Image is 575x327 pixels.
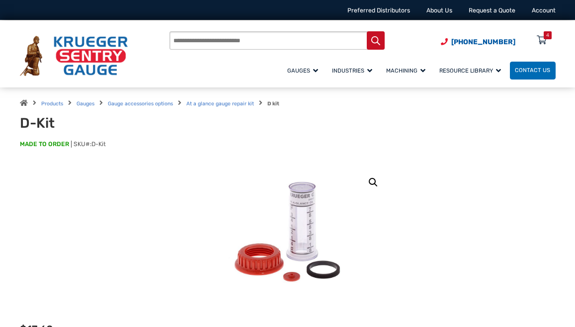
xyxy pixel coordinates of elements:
[347,7,410,14] a: Preferred Distributors
[426,7,452,14] a: About Us
[439,67,501,74] span: Resource Library
[510,62,556,80] a: Contact Us
[332,67,372,74] span: Industries
[77,100,94,107] a: Gauges
[108,100,173,107] a: Gauge accessories options
[287,67,318,74] span: Gauges
[434,60,510,81] a: Resource Library
[282,60,327,81] a: Gauges
[364,173,382,191] a: View full-screen image gallery
[91,141,106,148] span: D-Kit
[532,7,556,14] a: Account
[186,100,254,107] a: At a glance gauge repair kit
[515,67,550,74] span: Contact Us
[267,100,279,107] strong: D kit
[451,38,515,46] span: [PHONE_NUMBER]
[20,36,128,76] img: Krueger Sentry Gauge
[469,7,515,14] a: Request a Quote
[20,140,69,149] span: MADE TO ORDER
[546,31,549,39] div: 4
[222,166,353,297] img: D-Kit
[386,67,425,74] span: Machining
[327,60,381,81] a: Industries
[41,100,63,107] a: Products
[20,115,234,132] h1: D-Kit
[71,141,106,148] span: SKU#:
[441,37,515,47] a: Phone Number (920) 434-8860
[381,60,434,81] a: Machining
